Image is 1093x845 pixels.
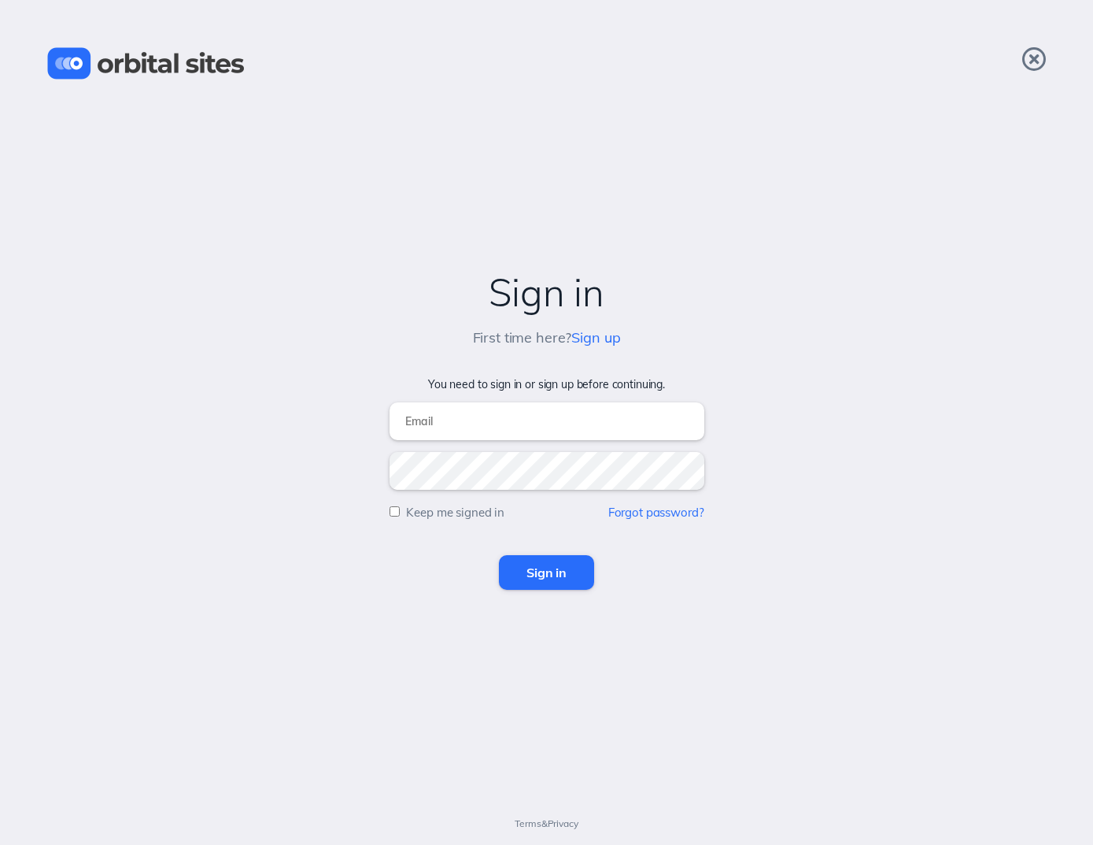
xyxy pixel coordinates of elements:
a: Privacy [548,817,578,829]
a: Terms [515,817,541,829]
form: You need to sign in or sign up before continuing. [16,378,1077,590]
input: Email [390,402,704,440]
a: Sign up [571,328,620,347]
label: Keep me signed in [406,505,504,520]
h5: First time here? [473,330,621,347]
h2: Sign in [16,271,1077,314]
a: Forgot password? [608,505,704,520]
input: Sign in [499,555,594,590]
img: Orbital Sites Logo [47,47,245,80]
